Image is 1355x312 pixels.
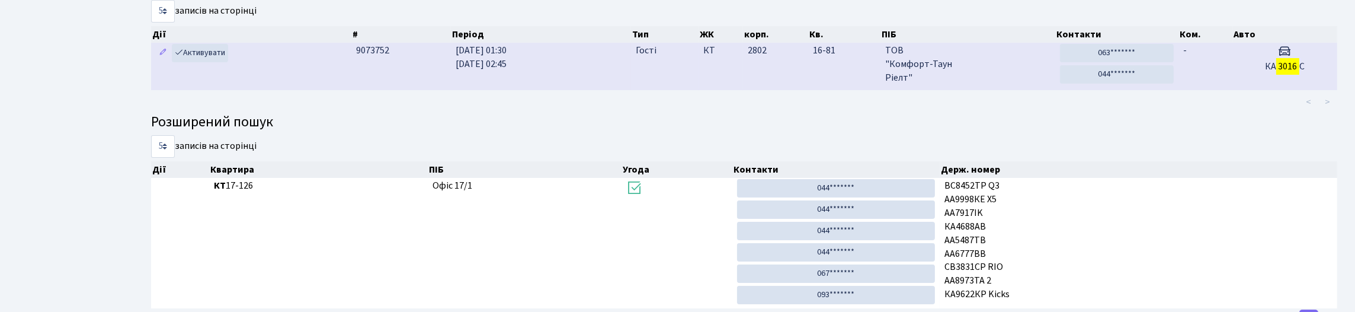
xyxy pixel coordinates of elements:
[622,161,732,178] th: Угода
[214,179,226,192] b: КТ
[151,26,351,43] th: Дії
[732,161,940,178] th: Контакти
[428,161,622,178] th: ПІБ
[1233,26,1338,43] th: Авто
[456,44,507,71] span: [DATE] 01:30 [DATE] 02:45
[944,179,1332,298] span: ВС8452ТР Q3 АА9998КЕ X5 AA7917IK КА4688АВ АА5487ТВ АА6777ВВ СВ3831СР RIO АА8973ТА 2 КА9622КР Kick...
[151,161,209,178] th: Дії
[156,44,170,62] a: Редагувати
[356,44,389,57] span: 9073752
[748,44,767,57] span: 2802
[703,44,738,58] span: КТ
[1276,58,1299,75] mark: 3016
[940,161,1337,178] th: Держ. номер
[699,26,743,43] th: ЖК
[351,26,451,43] th: #
[1183,44,1187,57] span: -
[813,44,876,58] span: 16-81
[151,135,175,158] select: записів на сторінці
[209,161,428,178] th: Квартира
[214,179,423,193] span: 17-126
[151,135,257,158] label: записів на сторінці
[172,44,228,62] a: Активувати
[743,26,808,43] th: корп.
[451,26,631,43] th: Період
[808,26,880,43] th: Кв.
[880,26,1055,43] th: ПІБ
[631,26,699,43] th: Тип
[1237,61,1332,72] h5: КА С
[636,44,656,58] span: Гості
[433,179,472,192] span: Офіс 17/1
[1055,26,1178,43] th: Контакти
[885,44,1050,85] span: ТОВ "Комфорт-Таун Ріелт"
[1178,26,1233,43] th: Ком.
[151,114,1337,131] h4: Розширений пошук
